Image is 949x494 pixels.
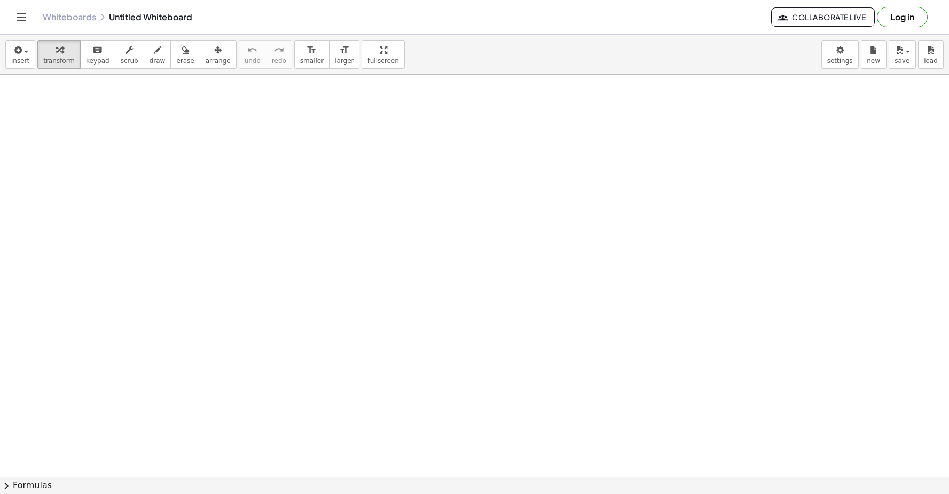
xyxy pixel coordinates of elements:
[307,44,317,57] i: format_size
[918,40,944,69] button: load
[13,9,30,26] button: Toggle navigation
[80,40,115,69] button: keyboardkeypad
[150,57,166,65] span: draw
[247,44,257,57] i: undo
[245,57,261,65] span: undo
[266,40,292,69] button: redoredo
[924,57,938,65] span: load
[37,40,81,69] button: transform
[294,40,330,69] button: format_sizesmaller
[115,40,144,69] button: scrub
[339,44,349,57] i: format_size
[200,40,237,69] button: arrange
[300,57,324,65] span: smaller
[827,57,853,65] span: settings
[43,12,96,22] a: Whiteboards
[92,44,103,57] i: keyboard
[877,7,928,27] button: Log in
[121,57,138,65] span: scrub
[86,57,109,65] span: keypad
[367,57,398,65] span: fullscreen
[780,12,866,22] span: Collaborate Live
[43,57,75,65] span: transform
[771,7,875,27] button: Collaborate Live
[206,57,231,65] span: arrange
[329,40,359,69] button: format_sizelarger
[362,40,404,69] button: fullscreen
[272,57,286,65] span: redo
[144,40,171,69] button: draw
[861,40,887,69] button: new
[895,57,909,65] span: save
[867,57,880,65] span: new
[274,44,284,57] i: redo
[176,57,194,65] span: erase
[11,57,29,65] span: insert
[889,40,916,69] button: save
[239,40,266,69] button: undoundo
[821,40,859,69] button: settings
[170,40,200,69] button: erase
[335,57,354,65] span: larger
[5,40,35,69] button: insert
